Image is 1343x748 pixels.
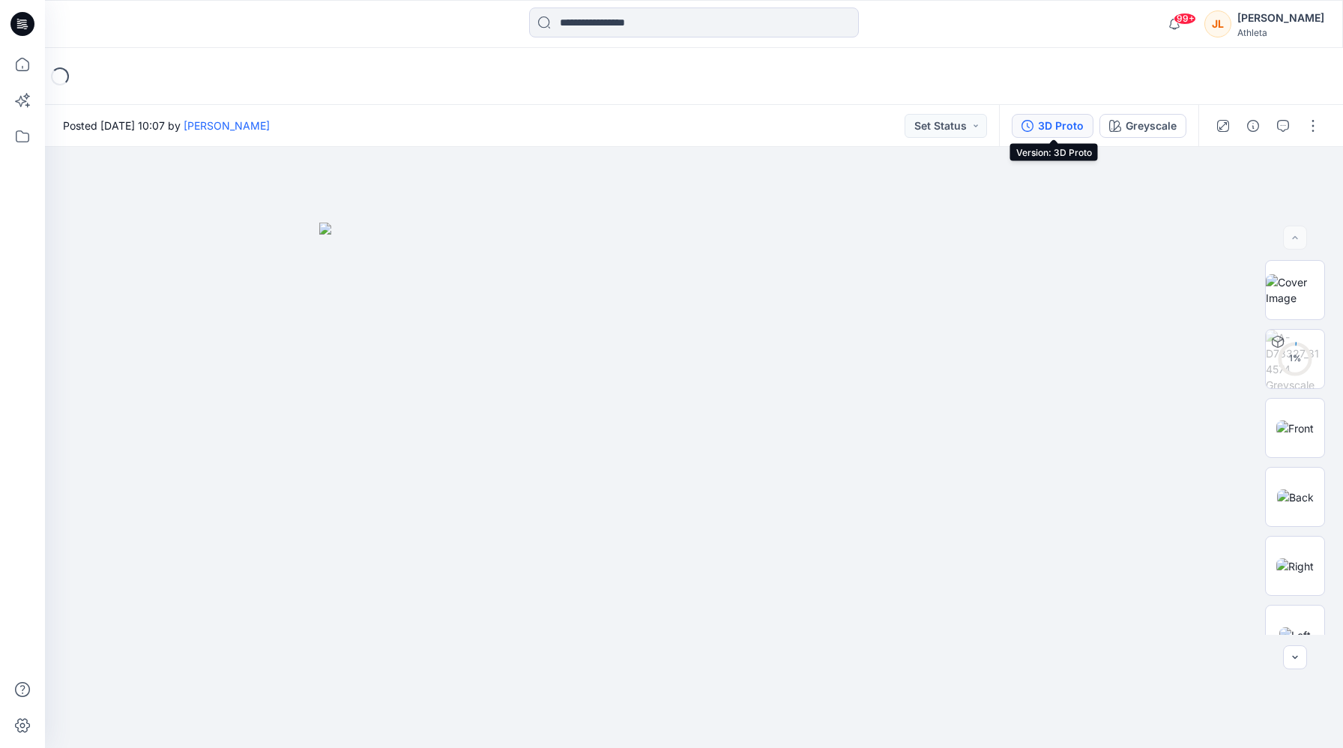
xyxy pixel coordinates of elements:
[319,223,1069,748] img: eyJhbGciOiJIUzI1NiIsImtpZCI6IjAiLCJzbHQiOiJzZXMiLCJ0eXAiOiJKV1QifQ.eyJkYXRhIjp7InR5cGUiOiJzdG9yYW...
[1277,489,1314,505] img: Back
[1279,627,1311,643] img: Left
[1266,330,1324,388] img: A-D73327_814574 Greyscale
[1266,274,1324,306] img: Cover Image
[1237,27,1324,38] div: Athleta
[1241,114,1265,138] button: Details
[184,119,270,132] a: [PERSON_NAME]
[1277,352,1313,365] div: 1 %
[1099,114,1186,138] button: Greyscale
[1038,118,1084,134] div: 3D Proto
[1012,114,1093,138] button: 3D Proto
[1276,558,1314,574] img: Right
[1237,9,1324,27] div: [PERSON_NAME]
[1204,10,1231,37] div: JL
[1126,118,1177,134] div: Greyscale
[1276,420,1314,436] img: Front
[63,118,270,133] span: Posted [DATE] 10:07 by
[1174,13,1196,25] span: 99+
